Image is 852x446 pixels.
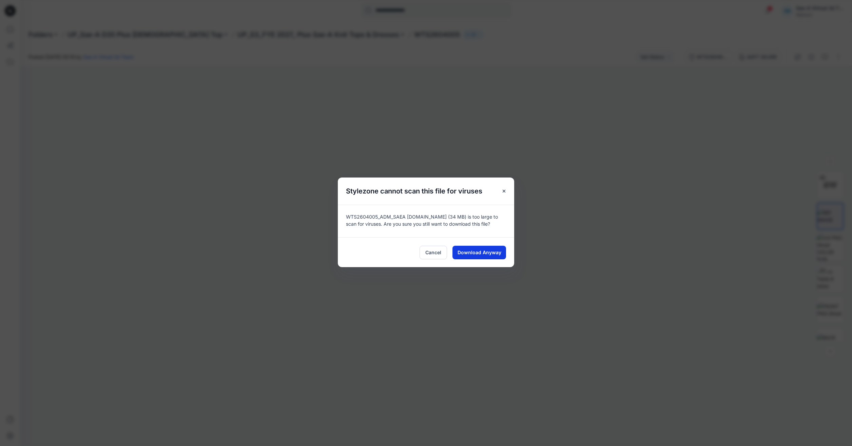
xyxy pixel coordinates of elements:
div: WTS2604005_ADM_SAEA [DOMAIN_NAME] (34 MB) is too large to scan for viruses. Are you sure you stil... [338,205,514,237]
span: Download Anyway [458,249,501,256]
span: Cancel [425,249,441,256]
button: Close [498,185,510,197]
button: Cancel [420,246,447,259]
h5: Stylezone cannot scan this file for viruses [338,178,490,205]
button: Download Anyway [452,246,506,259]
